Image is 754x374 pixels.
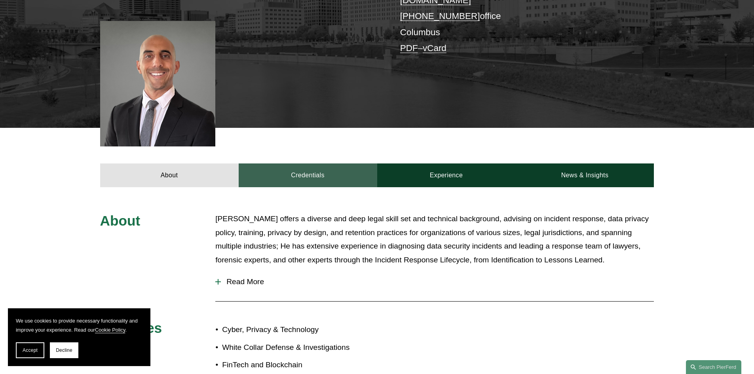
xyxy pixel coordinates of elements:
[400,43,418,53] a: PDF
[222,341,377,355] p: White Collar Defense & Investigations
[8,308,150,366] section: Cookie banner
[215,212,654,267] p: [PERSON_NAME] offers a diverse and deep legal skill set and technical background, advising on inc...
[16,342,44,358] button: Accept
[423,43,446,53] a: vCard
[222,323,377,337] p: Cyber, Privacy & Technology
[686,360,741,374] a: Search this site
[50,342,78,358] button: Decline
[100,213,141,228] span: About
[400,11,480,21] a: [PHONE_NUMBER]
[222,358,377,372] p: FinTech and Blockchain
[100,163,239,187] a: About
[377,163,516,187] a: Experience
[221,277,654,286] span: Read More
[95,327,125,333] a: Cookie Policy
[16,316,142,334] p: We use cookies to provide necessary functionality and improve your experience. Read our .
[515,163,654,187] a: News & Insights
[56,347,72,353] span: Decline
[239,163,377,187] a: Credentials
[23,347,38,353] span: Accept
[215,271,654,292] button: Read More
